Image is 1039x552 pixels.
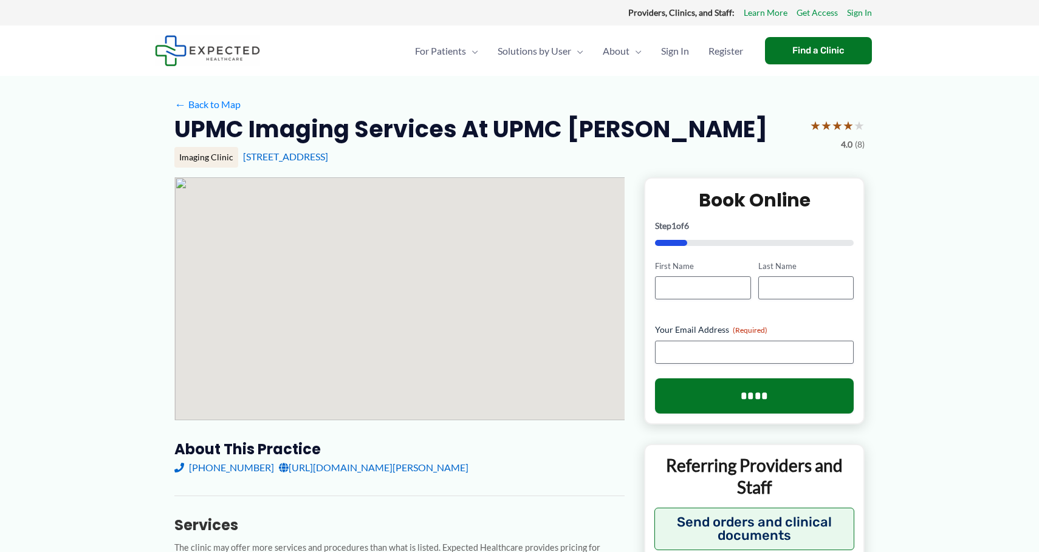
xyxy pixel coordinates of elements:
[415,30,466,72] span: For Patients
[155,35,260,66] img: Expected Healthcare Logo - side, dark font, small
[243,151,328,162] a: [STREET_ADDRESS]
[654,508,854,550] button: Send orders and clinical documents
[655,261,750,272] label: First Name
[708,30,743,72] span: Register
[174,440,625,458] h3: About this practice
[655,324,854,336] label: Your Email Address
[821,114,832,137] span: ★
[847,5,872,21] a: Sign In
[758,261,854,272] label: Last Name
[628,7,735,18] strong: Providers, Clinics, and Staff:
[488,30,593,72] a: Solutions by UserMenu Toggle
[699,30,753,72] a: Register
[765,37,872,64] a: Find a Clinic
[744,5,787,21] a: Learn More
[841,137,852,152] span: 4.0
[593,30,651,72] a: AboutMenu Toggle
[498,30,571,72] span: Solutions by User
[854,114,865,137] span: ★
[684,220,689,231] span: 6
[651,30,699,72] a: Sign In
[279,458,468,477] a: [URL][DOMAIN_NAME][PERSON_NAME]
[797,5,838,21] a: Get Access
[733,325,767,335] span: (Required)
[671,220,676,231] span: 1
[174,458,274,477] a: [PHONE_NUMBER]
[466,30,478,72] span: Menu Toggle
[654,454,854,499] p: Referring Providers and Staff
[603,30,629,72] span: About
[174,147,238,168] div: Imaging Clinic
[174,95,241,114] a: ←Back to Map
[855,137,865,152] span: (8)
[832,114,843,137] span: ★
[629,30,642,72] span: Menu Toggle
[810,114,821,137] span: ★
[405,30,488,72] a: For PatientsMenu Toggle
[655,222,854,230] p: Step of
[405,30,753,72] nav: Primary Site Navigation
[174,98,186,110] span: ←
[174,114,767,144] h2: UPMC Imaging Services at UPMC [PERSON_NAME]
[843,114,854,137] span: ★
[655,188,854,212] h2: Book Online
[174,516,625,534] h3: Services
[571,30,583,72] span: Menu Toggle
[661,30,689,72] span: Sign In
